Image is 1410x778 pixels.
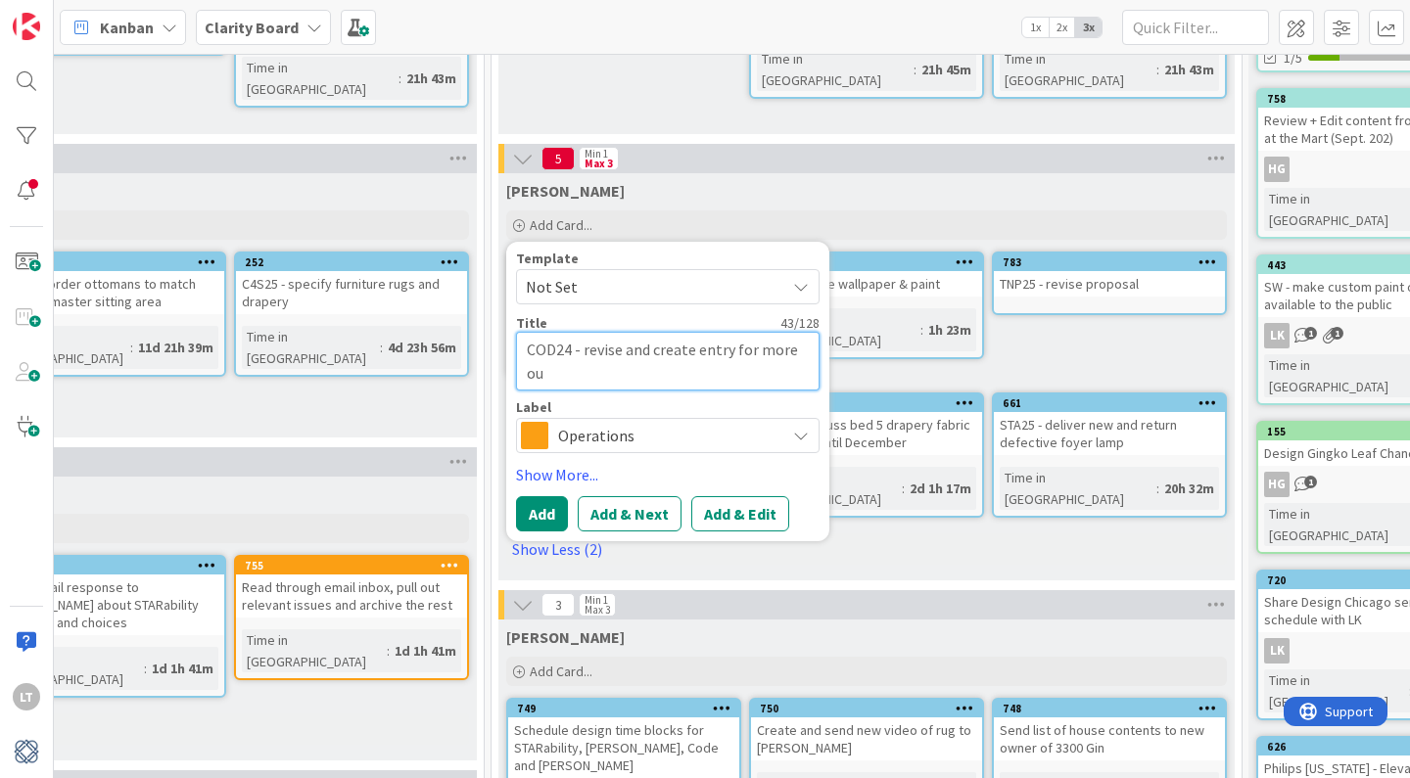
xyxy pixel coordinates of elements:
span: Template [516,252,579,265]
div: Min 1 [585,595,608,605]
span: : [399,68,401,89]
div: 661STA25 - deliver new and return defective foyer lamp [994,394,1225,455]
div: 252 [245,255,467,269]
div: 21h 43m [1159,59,1219,80]
span: Not Set [526,274,771,299]
span: : [1156,59,1159,80]
div: 4d 23h 56m [383,337,461,358]
div: 750 [751,700,982,717]
div: Time in [GEOGRAPHIC_DATA] [1000,48,1156,91]
div: 750Create and send new video of rug to [PERSON_NAME] [751,700,982,760]
div: 755Read through email inbox, pull out relevant issues and archive the rest [236,557,467,618]
div: 783 [1003,255,1225,269]
span: 3 [541,593,575,617]
button: Add [516,496,568,531]
div: 1d 1h 41m [147,658,218,679]
span: : [902,478,905,499]
div: 661 [1003,396,1225,410]
div: 20h 32m [1159,478,1219,499]
div: 755 [245,559,467,572]
div: 748 [994,700,1225,717]
span: 1 [1304,327,1317,340]
div: 1d 1h 41m [390,640,461,662]
div: 21h 43m [401,68,461,89]
span: : [387,640,390,662]
div: 728 [751,394,982,412]
div: Send list of house contents to new owner of 3300 Gin [994,717,1225,760]
div: 1h 23m [923,319,976,341]
div: Time in [GEOGRAPHIC_DATA] [757,308,920,351]
div: 748Send list of house contents to new owner of 3300 Gin [994,700,1225,760]
div: STA25 - deliver new and return defective foyer lamp [994,412,1225,455]
div: 2d 1h 17m [905,478,976,499]
div: Max 3 [585,159,613,168]
div: Max 3 [585,605,610,615]
span: Label [516,400,551,414]
div: 661 [994,394,1225,412]
div: Time in [GEOGRAPHIC_DATA] [242,326,380,369]
div: Read through email inbox, pull out relevant issues and archive the rest [236,574,467,618]
div: 749 [508,700,739,717]
span: : [914,59,916,80]
div: FOU25 - price wallpaper & paint [751,271,982,297]
div: 783 [994,253,1225,271]
img: avatar [13,738,40,765]
div: Time in [GEOGRAPHIC_DATA] [757,48,914,91]
span: Lisa T. [506,181,625,201]
div: Time in [GEOGRAPHIC_DATA] [242,57,399,100]
div: 748 [1003,702,1225,715]
span: : [130,337,133,358]
button: Add & Next [578,496,681,531]
div: LAZ25 - discuss bed 5 drapery fabric - no stock until December [751,412,982,455]
b: Clarity Board [205,18,299,37]
span: Lisa K. [506,627,625,647]
div: 43 / 128 [553,314,820,332]
textarea: COD24 - revise and create entry for more ou [516,332,820,390]
span: 5 [541,147,575,170]
div: Time in [GEOGRAPHIC_DATA] [757,467,902,510]
div: 750 [760,702,982,715]
div: 21h 45m [916,59,976,80]
span: 1/5 [1284,48,1302,69]
div: 749Schedule design time blocks for STARability, [PERSON_NAME], Code and [PERSON_NAME] [508,700,739,778]
span: Add Card... [530,663,592,680]
div: Time in [GEOGRAPHIC_DATA] [1000,467,1156,510]
img: Visit kanbanzone.com [13,13,40,40]
div: Time in [GEOGRAPHIC_DATA] [1264,669,1409,712]
div: 252 [236,253,467,271]
div: Schedule design time blocks for STARability, [PERSON_NAME], Code and [PERSON_NAME] [508,717,739,778]
div: Time in [GEOGRAPHIC_DATA] [242,629,387,672]
div: 755 [236,557,467,574]
div: 754 [2,559,224,572]
a: Show More... [516,463,820,486]
a: Show Less (2) [506,533,1227,565]
div: LK [1264,638,1290,664]
button: Add & Edit [691,496,789,531]
span: 1 [1331,327,1343,340]
input: Quick Filter... [1122,10,1269,45]
div: 728LAZ25 - discuss bed 5 drapery fabric - no stock until December [751,394,982,455]
div: 778 [751,253,982,271]
div: Create and send new video of rug to [PERSON_NAME] [751,717,982,760]
div: 252C4S25 - specify furniture rugs and drapery [236,253,467,314]
div: HG [1264,157,1290,182]
span: Kanban [100,16,154,39]
div: 728 [760,396,982,410]
span: Add Card... [530,216,592,234]
span: : [380,337,383,358]
div: HG [1264,472,1290,497]
div: 11d 21h 39m [133,337,218,358]
div: LK [1264,323,1290,348]
span: : [1156,478,1159,499]
div: Min 1 [585,149,608,159]
span: 1x [1022,18,1049,37]
span: : [920,319,923,341]
div: 778 [760,255,982,269]
span: 3x [1075,18,1102,37]
div: 778FOU25 - price wallpaper & paint [751,253,982,297]
div: 749 [517,702,739,715]
span: : [144,658,147,679]
span: 1 [1304,476,1317,488]
span: 2x [1049,18,1075,37]
span: Support [41,3,89,26]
